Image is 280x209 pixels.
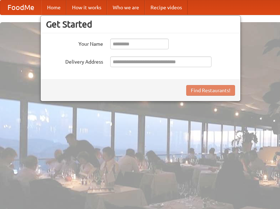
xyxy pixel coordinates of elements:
[66,0,107,15] a: How it works
[41,0,66,15] a: Home
[107,0,145,15] a: Who we are
[0,0,41,15] a: FoodMe
[145,0,188,15] a: Recipe videos
[46,56,103,65] label: Delivery Address
[46,19,235,30] h3: Get Started
[46,39,103,48] label: Your Name
[186,85,235,96] button: Find Restaurants!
